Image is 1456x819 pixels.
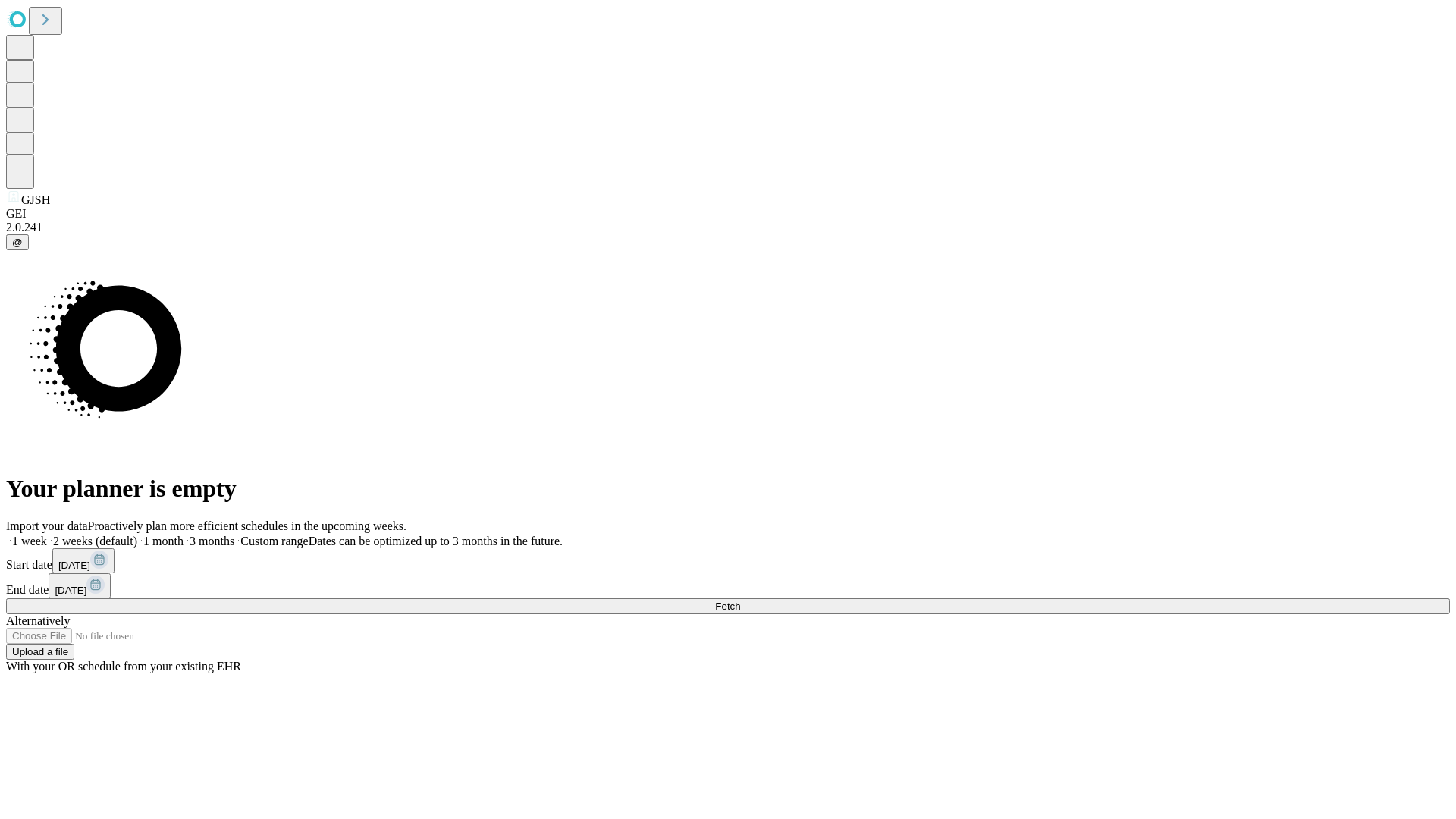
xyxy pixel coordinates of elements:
span: Dates can be optimized up to 3 months in the future. [309,535,563,548]
span: Fetch [715,601,740,612]
button: Upload a file [6,644,74,660]
div: GEI [6,207,1450,221]
h1: Your planner is empty [6,475,1450,503]
span: With your OR schedule from your existing EHR [6,660,241,673]
button: [DATE] [49,573,111,598]
span: [DATE] [58,560,90,571]
button: @ [6,234,29,250]
div: 2.0.241 [6,221,1450,234]
span: 1 month [143,535,184,548]
span: Import your data [6,519,88,532]
span: 2 weeks (default) [53,535,137,548]
span: Custom range [240,535,308,548]
span: GJSH [21,193,50,206]
div: End date [6,573,1450,598]
span: [DATE] [55,585,86,596]
button: [DATE] [52,548,115,573]
span: 1 week [12,535,47,548]
span: Alternatively [6,614,70,627]
div: Start date [6,548,1450,573]
span: @ [12,237,23,248]
button: Fetch [6,598,1450,614]
span: Proactively plan more efficient schedules in the upcoming weeks. [88,519,406,532]
span: 3 months [190,535,234,548]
